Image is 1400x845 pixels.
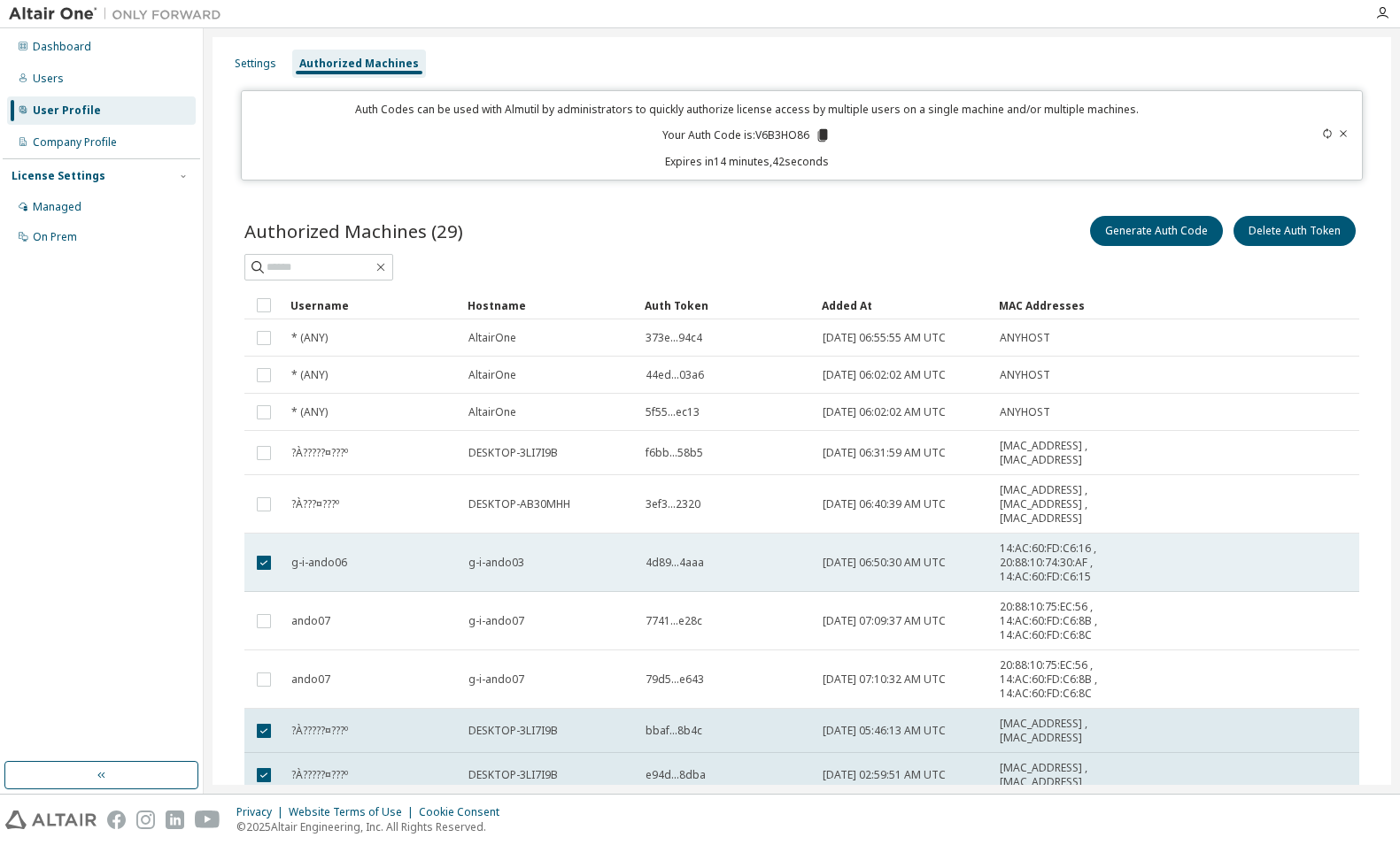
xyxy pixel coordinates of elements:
[236,805,289,819] div: Privacy
[166,810,184,829] img: linkedin.svg
[33,40,91,54] div: Dashboard
[646,724,702,738] span: bbaf...8b4c
[468,672,524,687] span: g-i-ando07
[107,810,126,829] img: facebook.svg
[291,497,339,511] span: ?À???¤???º
[12,169,105,183] div: License Settings
[646,497,700,511] span: 3ef3...2320
[468,768,558,782] span: DESKTOP-3LI7I9B
[1000,717,1164,745] span: [MAC_ADDRESS] , [MAC_ADDRESS]
[291,405,328,419] span: * (ANY)
[1000,658,1164,701] span: 20:88:10:75:EC:56 , 14:AC:60:FD:C6:8B , 14:AC:60:FD:C6:8C
[1000,368,1050,382] span: ANYHOST
[291,368,328,382] span: * (ANY)
[299,57,419,71] div: Authorized Machines
[33,230,77,244] div: On Prem
[291,614,330,628] span: ando07
[823,405,946,419] span: [DATE] 06:02:02 AM UTC
[823,497,946,511] span: [DATE] 06:40:39 AM UTC
[646,556,704,570] span: 4d89...4aaa
[823,331,946,345] span: [DATE] 06:55:55 AM UTC
[291,724,348,738] span: ?À?????¤???º
[822,291,985,319] div: Added At
[291,446,348,460] span: ?À?????¤???º
[289,805,419,819] div: Website Terms of Use
[252,154,1242,169] p: Expires in 14 minutes, 42 seconds
[33,104,101,118] div: User Profile
[1000,761,1164,789] span: [MAC_ADDRESS] , [MAC_ADDRESS]
[999,291,1164,319] div: MAC Addresses
[823,446,946,460] span: [DATE] 06:31:59 AM UTC
[823,614,946,628] span: [DATE] 07:09:37 AM UTC
[823,768,946,782] span: [DATE] 02:59:51 AM UTC
[244,219,463,243] span: Authorized Machines (29)
[823,368,946,382] span: [DATE] 06:02:02 AM UTC
[252,102,1242,117] p: Auth Codes can be used with Almutil by administrators to quickly authorize license access by mult...
[468,724,558,738] span: DESKTOP-3LI7I9B
[9,5,230,23] img: Altair One
[1090,216,1223,246] button: Generate Auth Code
[646,405,700,419] span: 5f55...ec13
[468,291,630,319] div: Hostname
[1000,331,1050,345] span: ANYHOST
[646,614,702,628] span: 7741...e28c
[1000,439,1164,467] span: [MAC_ADDRESS] , [MAC_ADDRESS]
[136,810,155,829] img: instagram.svg
[646,768,706,782] span: e94d...8dba
[291,556,347,570] span: g-i-ando06
[1000,405,1050,419] span: ANYHOST
[5,810,97,829] img: altair_logo.svg
[195,810,220,829] img: youtube.svg
[468,556,524,570] span: g-i-ando03
[646,331,702,345] span: 373e...94c4
[1000,600,1164,642] span: 20:88:10:75:EC:56 , 14:AC:60:FD:C6:8B , 14:AC:60:FD:C6:8C
[646,368,704,382] span: 44ed...03a6
[468,614,524,628] span: g-i-ando07
[646,672,704,687] span: 79d5...e643
[236,819,510,834] p: © 2025 Altair Engineering, Inc. All Rights Reserved.
[823,724,946,738] span: [DATE] 05:46:13 AM UTC
[823,556,946,570] span: [DATE] 06:50:30 AM UTC
[1234,216,1356,246] button: Delete Auth Token
[33,135,117,150] div: Company Profile
[823,672,946,687] span: [DATE] 07:10:32 AM UTC
[33,200,81,214] div: Managed
[645,291,808,319] div: Auth Token
[1000,483,1164,526] span: [MAC_ADDRESS] , [MAC_ADDRESS] , [MAC_ADDRESS]
[468,368,516,382] span: AltairOne
[646,446,703,460] span: f6bb...58b5
[468,331,516,345] span: AltairOne
[1000,542,1164,584] span: 14:AC:60:FD:C6:16 , 20:88:10:74:30:AF , 14:AC:60:FD:C6:15
[291,768,348,782] span: ?À?????¤???º
[468,446,558,460] span: DESKTOP-3LI7I9B
[468,405,516,419] span: AltairOne
[290,291,453,319] div: Username
[662,127,831,143] p: Your Auth Code is: V6B3HO86
[235,57,276,71] div: Settings
[291,672,330,687] span: ando07
[419,805,510,819] div: Cookie Consent
[291,331,328,345] span: * (ANY)
[33,72,64,86] div: Users
[468,497,570,511] span: DESKTOP-AB30MHH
